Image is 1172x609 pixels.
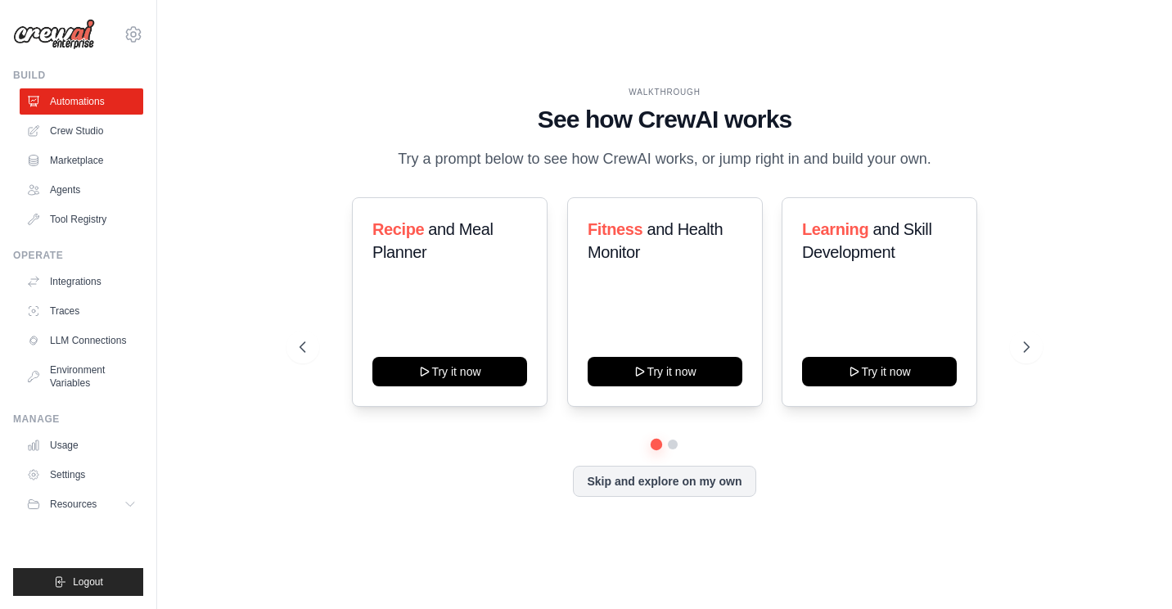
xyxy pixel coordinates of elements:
[20,177,143,203] a: Agents
[20,118,143,144] a: Crew Studio
[588,220,642,238] span: Fitness
[20,462,143,488] a: Settings
[588,220,723,261] span: and Health Monitor
[802,220,868,238] span: Learning
[20,88,143,115] a: Automations
[50,498,97,511] span: Resources
[390,147,940,171] p: Try a prompt below to see how CrewAI works, or jump right in and build your own.
[20,432,143,458] a: Usage
[300,86,1030,98] div: WALKTHROUGH
[20,327,143,354] a: LLM Connections
[13,249,143,262] div: Operate
[13,568,143,596] button: Logout
[13,19,95,50] img: Logo
[372,220,424,238] span: Recipe
[20,206,143,232] a: Tool Registry
[588,357,742,386] button: Try it now
[372,357,527,386] button: Try it now
[20,357,143,396] a: Environment Variables
[73,575,103,589] span: Logout
[20,268,143,295] a: Integrations
[573,466,755,497] button: Skip and explore on my own
[20,147,143,174] a: Marketplace
[372,220,493,261] span: and Meal Planner
[300,105,1030,134] h1: See how CrewAI works
[13,413,143,426] div: Manage
[802,357,957,386] button: Try it now
[20,491,143,517] button: Resources
[20,298,143,324] a: Traces
[13,69,143,82] div: Build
